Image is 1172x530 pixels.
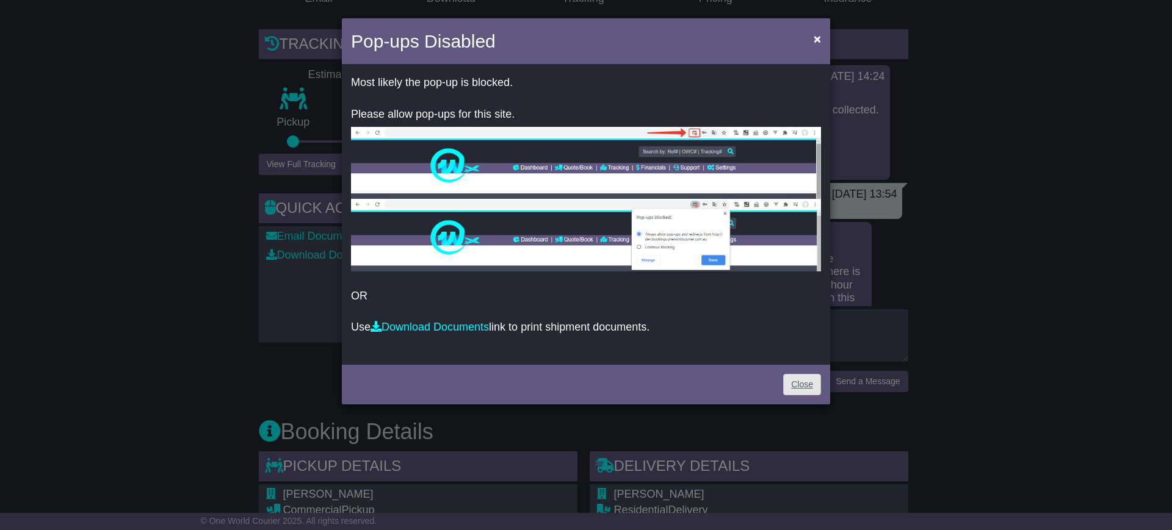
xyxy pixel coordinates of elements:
img: allow-popup-1.png [351,127,821,199]
a: Close [783,374,821,395]
p: Use link to print shipment documents. [351,321,821,334]
div: OR [342,67,830,362]
button: Close [808,26,827,51]
a: Download Documents [371,321,489,333]
h4: Pop-ups Disabled [351,27,496,55]
p: Please allow pop-ups for this site. [351,108,821,121]
p: Most likely the pop-up is blocked. [351,76,821,90]
span: × [814,32,821,46]
img: allow-popup-2.png [351,199,821,271]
